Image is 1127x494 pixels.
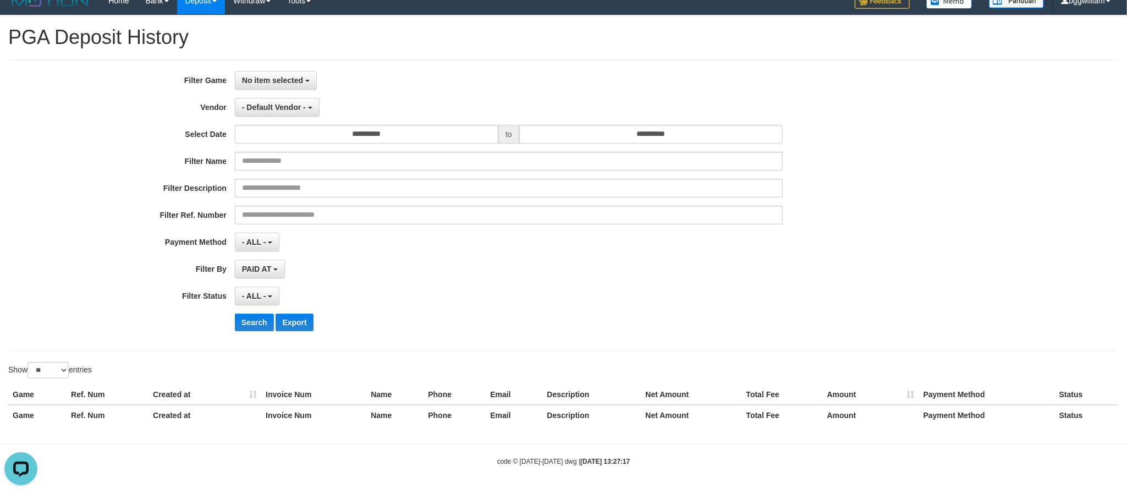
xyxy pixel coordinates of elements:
strong: [DATE] 13:27:17 [580,458,630,465]
th: Status [1055,385,1119,405]
button: - Default Vendor - [235,98,320,117]
th: Ref. Num [67,405,149,425]
th: Phone [424,405,486,425]
th: Ref. Num [67,385,149,405]
span: - ALL - [242,292,266,300]
th: Game [8,405,67,425]
th: Phone [424,385,486,405]
button: PAID AT [235,260,285,278]
h1: PGA Deposit History [8,26,1119,48]
select: Showentries [28,362,69,378]
small: code © [DATE]-[DATE] dwg | [497,458,630,465]
th: Email [486,385,542,405]
th: Invoice Num [261,405,366,425]
th: Amount [823,385,919,405]
button: Open LiveChat chat widget [4,4,37,37]
th: Email [486,405,542,425]
span: PAID AT [242,265,271,273]
th: Payment Method [919,405,1055,425]
button: - ALL - [235,287,279,305]
th: Created at [149,385,261,405]
th: Description [542,405,641,425]
th: Total Fee [742,405,823,425]
label: Show entries [8,362,92,378]
th: Game [8,385,67,405]
th: Description [542,385,641,405]
th: Total Fee [742,385,823,405]
th: Payment Method [919,385,1055,405]
button: No item selected [235,71,317,90]
button: Export [276,314,313,331]
span: - ALL - [242,238,266,246]
th: Name [366,405,424,425]
th: Created at [149,405,261,425]
th: Name [366,385,424,405]
th: Amount [823,405,919,425]
button: - ALL - [235,233,279,251]
th: Invoice Num [261,385,366,405]
span: - Default Vendor - [242,103,306,112]
th: Net Amount [641,405,742,425]
th: Net Amount [641,385,742,405]
th: Status [1055,405,1119,425]
button: Search [235,314,274,331]
span: No item selected [242,76,303,85]
span: to [498,125,519,144]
